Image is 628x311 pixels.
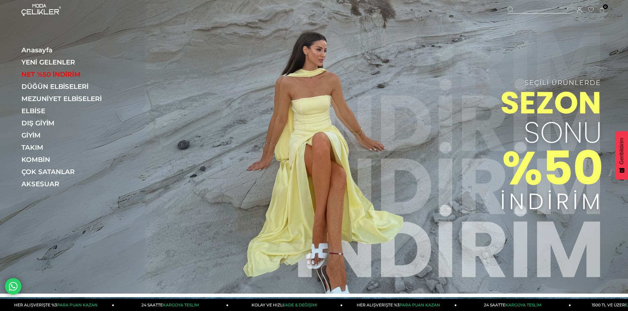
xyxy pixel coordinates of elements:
[21,143,112,151] a: TAKIM
[603,4,608,9] span: 0
[57,302,98,307] span: PARA PUAN KAZAN
[21,119,112,127] a: DIŞ GİYİM
[21,180,112,188] a: AKSESUAR
[21,156,112,164] a: KOMBİN
[21,4,61,16] img: logo
[343,299,457,311] a: HER ALIŞVERİŞTE %3PARA PUAN KAZAN
[21,95,112,103] a: MEZUNİYET ELBİSELERİ
[400,302,440,307] span: PARA PUAN KAZAN
[600,8,605,13] a: 0
[163,302,198,307] span: KARGOYA TESLİM
[457,299,571,311] a: 24 SAATTEKARGOYA TESLİM
[21,70,112,78] a: NET %50 İNDİRİM
[619,138,625,165] span: Geribildirim
[21,46,112,54] a: Anasayfa
[615,131,628,180] button: Geribildirim - Show survey
[21,58,112,66] a: YENİ GELENLER
[21,168,112,176] a: ÇOK SATANLAR
[228,299,343,311] a: KOLAY VE HIZLIİADE & DEĞİŞİM!
[114,299,228,311] a: 24 SAATTEKARGOYA TESLİM
[21,131,112,139] a: GİYİM
[284,302,317,307] span: İADE & DEĞİŞİM!
[505,302,541,307] span: KARGOYA TESLİM
[21,83,112,91] a: DÜĞÜN ELBİSELERİ
[21,107,112,115] a: ELBİSE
